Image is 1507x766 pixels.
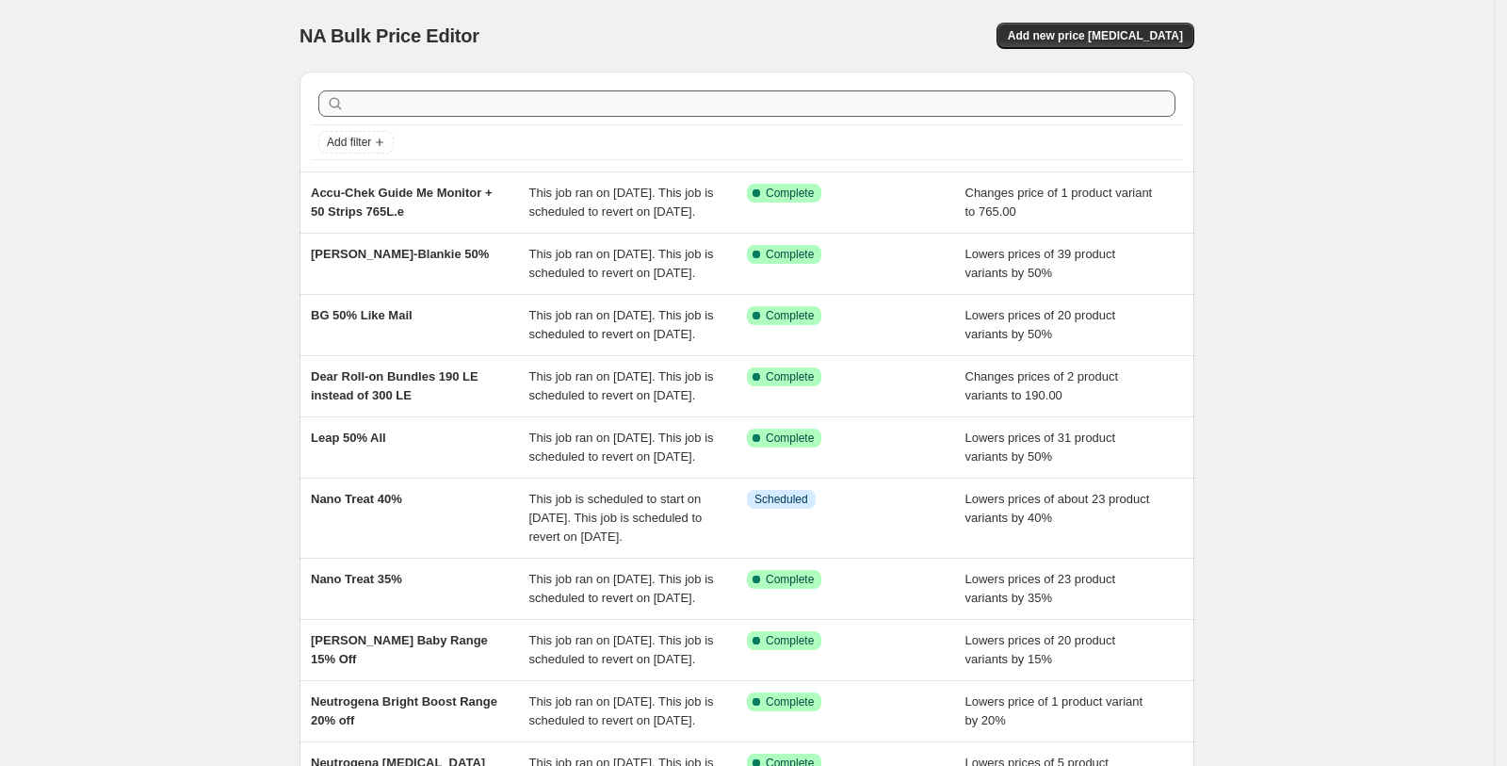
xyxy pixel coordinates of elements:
[965,431,1116,464] span: Lowers prices of 31 product variants by 50%
[965,694,1143,727] span: Lowers price of 1 product variant by 20%
[1008,28,1183,43] span: Add new price [MEDICAL_DATA]
[529,572,714,605] span: This job ran on [DATE]. This job is scheduled to revert on [DATE].
[766,633,814,648] span: Complete
[766,308,814,323] span: Complete
[965,369,1119,402] span: Changes prices of 2 product variants to 190.00
[997,23,1194,49] button: Add new price [MEDICAL_DATA]
[311,247,489,261] span: [PERSON_NAME]-Blankie 50%
[529,431,714,464] span: This job ran on [DATE]. This job is scheduled to revert on [DATE].
[965,186,1153,219] span: Changes price of 1 product variant to 765.00
[754,492,808,507] span: Scheduled
[766,369,814,384] span: Complete
[766,694,814,709] span: Complete
[529,492,703,544] span: This job is scheduled to start on [DATE]. This job is scheduled to revert on [DATE].
[311,694,497,727] span: Neutrogena Bright Boost Range 20% off
[965,492,1150,525] span: Lowers prices of about 23 product variants by 40%
[766,431,814,446] span: Complete
[529,369,714,402] span: This job ran on [DATE]. This job is scheduled to revert on [DATE].
[529,308,714,341] span: This job ran on [DATE]. This job is scheduled to revert on [DATE].
[529,247,714,280] span: This job ran on [DATE]. This job is scheduled to revert on [DATE].
[529,186,714,219] span: This job ran on [DATE]. This job is scheduled to revert on [DATE].
[965,633,1116,666] span: Lowers prices of 20 product variants by 15%
[965,572,1116,605] span: Lowers prices of 23 product variants by 35%
[327,135,371,150] span: Add filter
[300,25,479,46] span: NA Bulk Price Editor
[766,247,814,262] span: Complete
[965,247,1116,280] span: Lowers prices of 39 product variants by 50%
[529,694,714,727] span: This job ran on [DATE]. This job is scheduled to revert on [DATE].
[529,633,714,666] span: This job ran on [DATE]. This job is scheduled to revert on [DATE].
[311,308,413,322] span: BG 50% Like Mail
[318,131,394,154] button: Add filter
[965,308,1116,341] span: Lowers prices of 20 product variants by 50%
[766,572,814,587] span: Complete
[311,492,402,506] span: Nano Treat 40%
[311,633,488,666] span: [PERSON_NAME] Baby Range 15% Off
[311,431,386,445] span: Leap 50% All
[311,186,493,219] span: Accu-Chek Guide Me Monitor + 50 Strips 765L.e
[311,572,402,586] span: Nano Treat 35%
[311,369,478,402] span: Dear Roll-on Bundles 190 LE instead of 300 LE
[766,186,814,201] span: Complete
